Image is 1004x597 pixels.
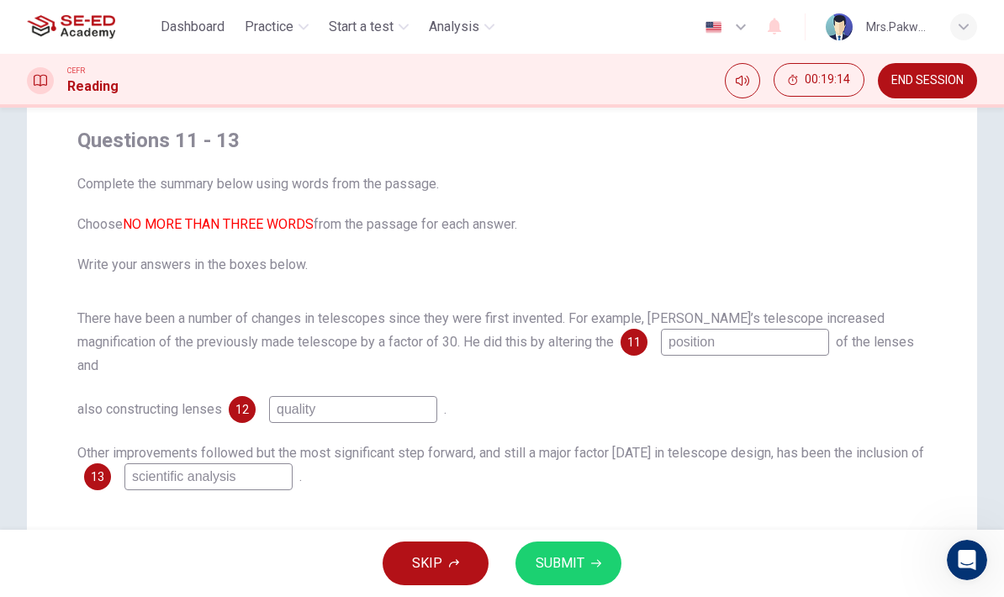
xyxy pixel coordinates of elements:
button: Dashboard [154,12,231,42]
span: There have been a number of changes in telescopes since they were first invented. For example, [P... [77,310,885,350]
div: CEFR Level Test Structure and Scoring System [24,376,312,425]
button: Start a test [322,12,415,42]
span: Other improvements followed but the most significant step forward, and still a major factor [DATE... [77,445,924,461]
span: 12 [235,404,249,415]
span: Help [267,484,293,496]
button: Practice [238,12,315,42]
a: SE-ED Academy logo [27,10,154,44]
span: . [299,468,302,484]
img: en [703,21,724,34]
button: Analysis [422,12,501,42]
span: Messages [140,484,198,496]
font: NO MORE THAN THREE WORDS [123,216,314,232]
button: Help [225,442,336,510]
button: SUBMIT [515,542,621,585]
span: 00:19:14 [805,73,850,87]
button: Search for help [24,335,312,369]
div: I lost my test due to a technical error (CEFR Level Test) [34,431,282,467]
div: AI Agent and team can help [34,288,255,305]
span: Start a test [329,17,394,37]
span: END SESSION [891,74,964,87]
div: I lost my test due to a technical error (CEFR Level Test) [24,425,312,473]
h4: Questions 11 - 13 [77,127,927,154]
span: SUBMIT [536,552,584,575]
span: . [444,401,447,417]
span: Practice [245,17,293,37]
div: Ask a question [34,270,255,288]
img: SE-ED Academy logo [27,10,115,44]
iframe: Intercom live chat [947,540,987,580]
span: CEFR [67,65,85,77]
div: Mrs.Pakwalan Deekerd [866,17,930,37]
h1: Reading [67,77,119,97]
img: Profile image for Fin [262,277,282,298]
div: Hide [774,63,864,98]
span: 13 [91,471,104,483]
span: Dashboard [161,17,225,37]
button: Messages [112,442,224,510]
div: Mute [725,63,760,98]
span: 11 [627,336,641,348]
button: END SESSION [878,63,977,98]
p: How can we help? [34,205,303,234]
div: Ask a questionAI Agent and team can helpProfile image for Fin [17,256,320,320]
span: SKIP [412,552,442,575]
div: CEFR Level Test Structure and Scoring System [34,383,282,418]
img: Profile picture [826,13,853,40]
p: Hey Mrs.Pakwalan. Welcome to EduSynch! [34,119,303,205]
span: Complete the summary below using words from the passage. Choose from the passage for each answer.... [77,174,927,275]
span: Search for help [34,344,136,362]
span: Home [37,484,75,496]
span: also constructing lenses [77,401,222,417]
span: Analysis [429,17,479,37]
button: 00:19:14 [774,63,864,97]
button: SKIP [383,542,489,585]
